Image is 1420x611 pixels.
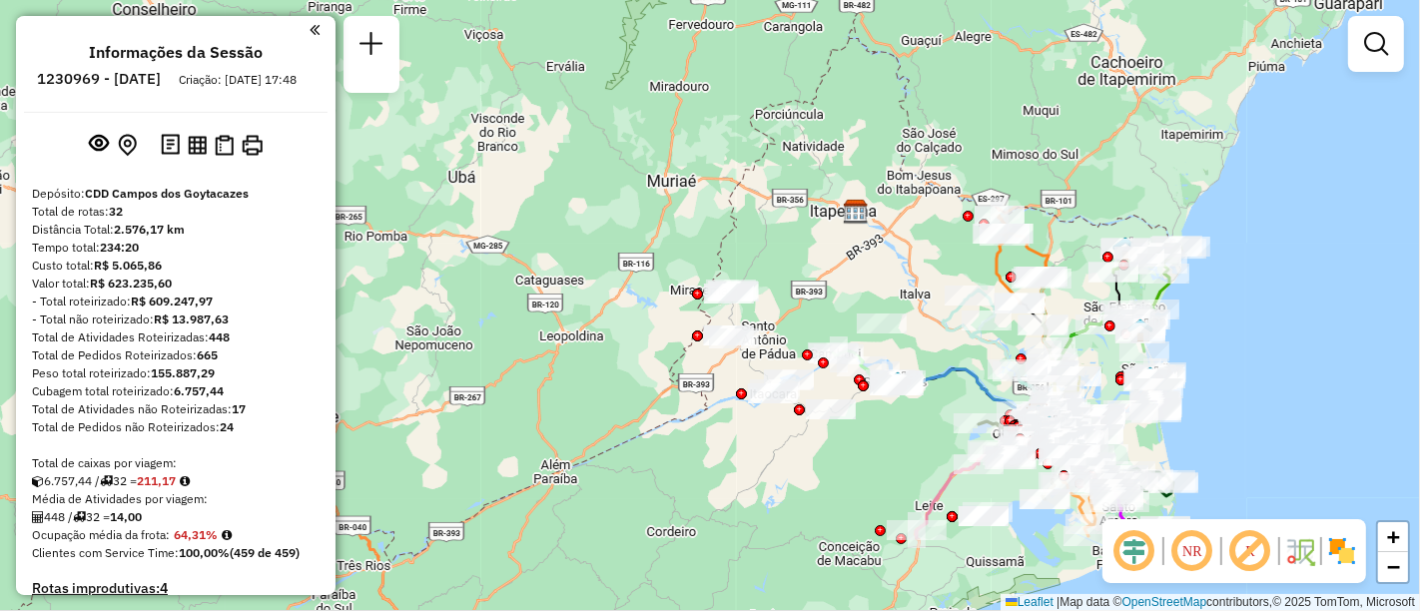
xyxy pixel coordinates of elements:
div: Atividade não roteirizada - LUIZ FRANCISCO DOS SANTOS [704,284,754,304]
strong: 24 [220,419,234,434]
div: Distância Total: [32,221,320,239]
strong: R$ 623.235,60 [90,276,172,291]
button: Imprimir Rotas [238,131,267,160]
div: Total de caixas por viagem: [32,454,320,472]
span: Ocultar deslocamento [1110,527,1158,575]
button: Visualizar relatório de Roteirização [184,131,211,158]
i: Cubagem total roteirizado [32,475,44,487]
div: Peso total roteirizado: [32,364,320,382]
button: Centralizar mapa no depósito ou ponto de apoio [114,130,141,161]
strong: (459 de 459) [230,545,300,560]
div: Tempo total: [32,239,320,257]
div: Map data © contributors,© 2025 TomTom, Microsoft [1001,594,1420,611]
div: Atividade não roteirizada - BAR DO LEO [748,383,798,403]
div: Atividade não roteirizada - THIAGO MEDEIROS [709,328,759,348]
strong: 2.576,17 km [114,222,185,237]
strong: 17 [232,401,246,416]
a: Exibir filtros [1356,24,1396,64]
img: CDD Itaperuna [843,199,869,225]
strong: 211,17 [137,473,176,488]
h4: Informações da Sessão [89,43,263,62]
div: Atividade não roteirizada - JOaO VICTOR VICENTE [706,280,756,300]
a: Zoom in [1378,522,1408,552]
h4: Rotas improdutivas: [32,580,320,597]
div: Atividade não roteirizada - LUAN CABRAL [857,313,907,333]
div: Total de Atividades não Roteirizadas: [32,400,320,418]
img: São Fidélis [885,370,911,396]
div: Atividade não roteirizada - PATRICIA MACEDO DA SILVA ALVES [704,325,754,345]
i: Total de Atividades [32,511,44,523]
div: Atividade não roteirizada - Novo Tempo [959,506,1009,526]
div: Custo total: [32,257,320,275]
div: Total de Pedidos Roteirizados: [32,346,320,364]
strong: CDD Campos dos Goytacazes [85,186,249,201]
div: Total de rotas: [32,203,320,221]
strong: 100,00% [179,545,230,560]
span: Exibir rótulo [1226,527,1274,575]
span: − [1387,554,1400,579]
i: Meta Caixas/viagem: 245,40 Diferença: -34,23 [180,475,190,487]
img: Exibir/Ocultar setores [1326,535,1358,567]
span: Ocupação média da frota: [32,527,170,542]
div: - Total roteirizado: [32,293,320,310]
a: Clique aqui para minimizar o painel [310,18,320,41]
strong: 155.887,29 [151,365,215,380]
div: Total de Atividades Roteirizadas: [32,328,320,346]
div: Valor total: [32,275,320,293]
button: Visualizar Romaneio [211,131,238,160]
button: Exibir sessão original [86,129,114,161]
strong: 6.757,44 [174,383,224,398]
strong: R$ 609.247,97 [131,294,213,308]
div: Total de Pedidos não Roteirizados: [32,418,320,436]
div: Atividade não roteirizada - THIAGO FERREIRA [703,325,753,345]
strong: 448 [209,329,230,344]
i: Total de rotas [100,475,113,487]
div: 448 / 32 = [32,508,320,526]
span: + [1387,524,1400,549]
div: Criação: [DATE] 17:48 [171,71,305,89]
div: Atividade não roteirizada - DROGARIA SANTA TEREZ [708,281,758,301]
div: Atividade não roteirizada - 55.558.854 MARIA LUISA DE ANDRADE ALVIM [708,282,758,302]
img: Fluxo de ruas [1284,535,1316,567]
div: Depósito: [32,185,320,203]
span: Ocultar NR [1168,527,1216,575]
img: Maniva [1112,236,1138,262]
img: São Francisco de Itabapoana [1127,317,1153,343]
strong: 64,31% [174,527,218,542]
a: Nova sessão e pesquisa [352,24,391,69]
strong: 32 [109,204,123,219]
i: Total de rotas [73,511,86,523]
strong: 234:20 [100,240,139,255]
button: Logs desbloquear sessão [157,130,184,161]
em: Média calculada utilizando a maior ocupação (%Peso ou %Cubagem) de cada rota da sessão. Rotas cro... [222,529,232,541]
img: São João da Barra [1137,365,1163,391]
div: - Total não roteirizado: [32,310,320,328]
strong: R$ 5.065,86 [94,258,162,273]
div: Atividade não roteirizada - IVANILDO DE SOUZA PE [963,502,1013,522]
a: OpenStreetMap [1122,595,1207,609]
span: | [1057,595,1060,609]
div: 6.757,44 / 32 = [32,472,320,490]
strong: R$ 13.987,63 [154,311,229,326]
a: Zoom out [1378,552,1408,582]
div: Atividade não roteirizada - LANCHONETE CAMBIASCA [806,399,856,419]
div: Atividade não roteirizada - MERCADO DO IVAN [997,401,1047,421]
h6: 1230969 - [DATE] [37,70,161,88]
div: Atividade não roteirizada - BAR DO CAMPO SEMENTE [764,369,814,389]
strong: 4 [160,579,168,597]
div: Atividade não roteirizada - RENATO DA ROCHA SILVA [750,379,800,399]
strong: 665 [197,347,218,362]
strong: 14,00 [110,509,142,524]
div: Cubagem total roteirizado: [32,382,320,400]
a: Leaflet [1006,595,1054,609]
div: Média de Atividades por viagem: [32,490,320,508]
div: Atividade não roteirizada - RENATA DUARTE PIMENTA DE QUEIROZ [764,370,814,390]
div: Atividade não roteirizada - ASSOCIACAO DE FLAMEN [709,282,759,302]
span: Clientes com Service Time: [32,545,179,560]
